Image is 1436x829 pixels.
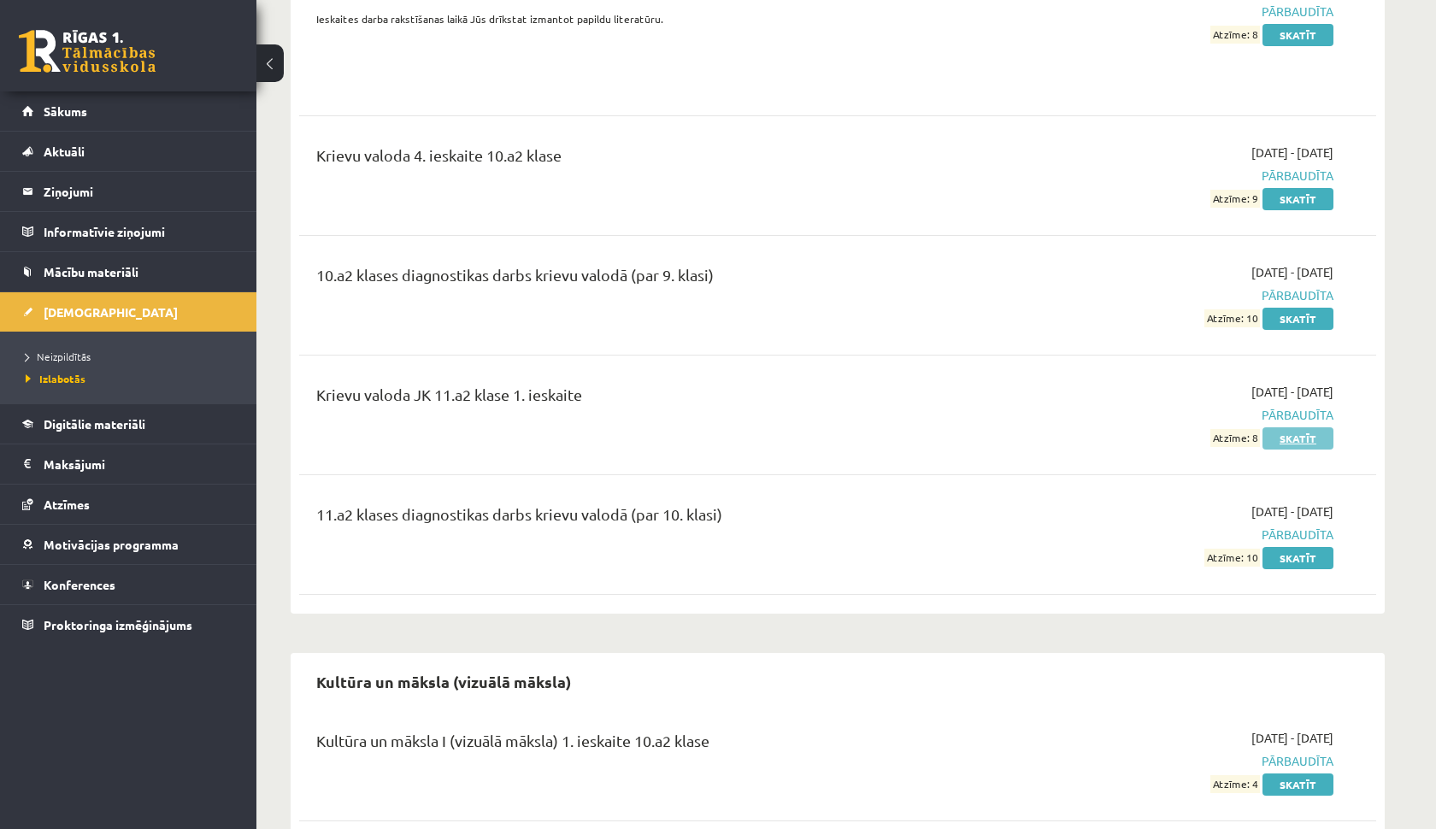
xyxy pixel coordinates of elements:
span: Konferences [44,577,115,592]
a: Skatīt [1262,427,1333,450]
h2: Kultūra un māksla (vizuālā māksla) [299,661,588,702]
div: Kultūra un māksla I (vizuālā māksla) 1. ieskaite 10.a2 klase [316,729,986,761]
a: Mācību materiāli [22,252,235,291]
span: Neizpildītās [26,350,91,363]
span: Mācību materiāli [44,264,138,279]
span: Atzīme: 8 [1210,429,1260,447]
span: [DATE] - [DATE] [1251,503,1333,520]
span: Pārbaudīta [1011,167,1333,185]
legend: Informatīvie ziņojumi [44,212,235,251]
a: Konferences [22,565,235,604]
a: Proktoringa izmēģinājums [22,605,235,644]
a: Neizpildītās [26,349,239,364]
a: Motivācijas programma [22,525,235,564]
legend: Maksājumi [44,444,235,484]
div: 10.a2 klases diagnostikas darbs krievu valodā (par 9. klasi) [316,263,986,295]
span: Sākums [44,103,87,119]
span: Motivācijas programma [44,537,179,552]
a: Informatīvie ziņojumi [22,212,235,251]
span: Atzīme: 10 [1204,309,1260,327]
span: Aktuāli [44,144,85,159]
span: Pārbaudīta [1011,406,1333,424]
a: Skatīt [1262,773,1333,796]
span: Digitālie materiāli [44,416,145,432]
span: Izlabotās [26,372,85,385]
a: Aktuāli [22,132,235,171]
span: Pārbaudīta [1011,752,1333,770]
a: Skatīt [1262,547,1333,569]
a: Maksājumi [22,444,235,484]
div: 11.a2 klases diagnostikas darbs krievu valodā (par 10. klasi) [316,503,986,534]
a: Atzīmes [22,485,235,524]
span: Atzīme: 9 [1210,190,1260,208]
span: [DEMOGRAPHIC_DATA] [44,304,178,320]
a: Skatīt [1262,188,1333,210]
span: Atzīme: 8 [1210,26,1260,44]
span: [DATE] - [DATE] [1251,263,1333,281]
span: Atzīme: 10 [1204,549,1260,567]
span: Atzīme: 4 [1210,775,1260,793]
a: Rīgas 1. Tālmācības vidusskola [19,30,156,73]
span: [DATE] - [DATE] [1251,383,1333,401]
span: [DATE] - [DATE] [1251,144,1333,162]
a: Ziņojumi [22,172,235,211]
a: Digitālie materiāli [22,404,235,444]
span: [DATE] - [DATE] [1251,729,1333,747]
div: Krievu valoda 4. ieskaite 10.a2 klase [316,144,986,175]
span: Pārbaudīta [1011,286,1333,304]
span: Atzīmes [44,497,90,512]
p: Ieskaites darba rakstīšanas laikā Jūs drīkstat izmantot papildu literatūru. [316,11,986,26]
a: Izlabotās [26,371,239,386]
a: Skatīt [1262,24,1333,46]
span: Pārbaudīta [1011,3,1333,21]
a: [DEMOGRAPHIC_DATA] [22,292,235,332]
a: Skatīt [1262,308,1333,330]
legend: Ziņojumi [44,172,235,211]
span: Proktoringa izmēģinājums [44,617,192,632]
a: Sākums [22,91,235,131]
div: Krievu valoda JK 11.a2 klase 1. ieskaite [316,383,986,414]
span: Pārbaudīta [1011,526,1333,544]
